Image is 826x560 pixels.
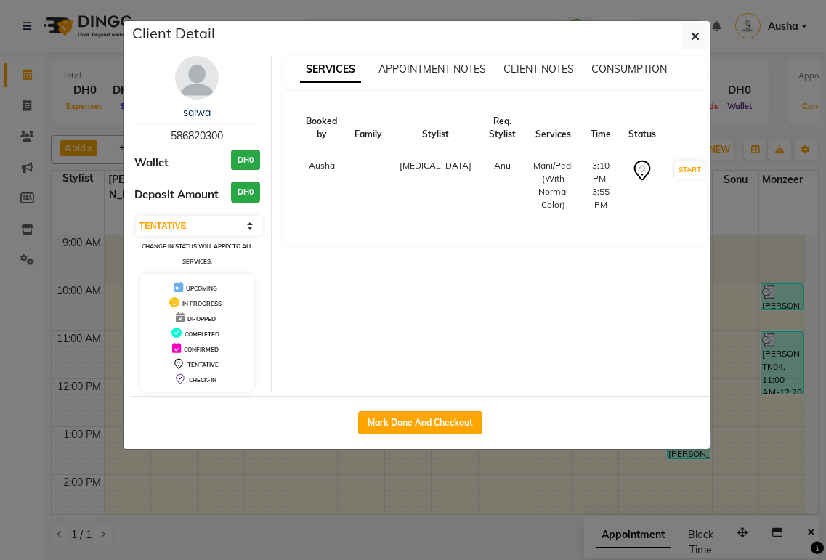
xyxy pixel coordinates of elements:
th: Status [620,106,665,150]
span: IN PROGRESS [182,300,222,307]
button: Mark Done And Checkout [358,411,482,434]
span: Anu [494,160,511,171]
h3: DH0 [231,150,260,171]
span: COMPLETED [185,330,219,338]
span: DROPPED [187,315,216,322]
span: SERVICES [300,57,361,83]
div: Mani/Pedi (With Normal Color) [533,159,573,211]
th: Stylist [391,106,480,150]
span: CONSUMPTION [591,62,667,76]
th: Time [582,106,620,150]
span: CHECK-IN [189,376,216,384]
small: Change in status will apply to all services. [142,243,252,265]
span: Wallet [134,155,169,171]
td: - [346,150,391,221]
span: 586820300 [171,129,223,142]
h5: Client Detail [132,23,215,44]
td: 3:10 PM-3:55 PM [582,150,620,221]
td: Ausha [297,150,346,221]
span: APPOINTMENT NOTES [378,62,486,76]
th: Req. Stylist [480,106,525,150]
a: salwa [183,106,211,119]
span: Deposit Amount [134,187,219,203]
span: CLIENT NOTES [503,62,574,76]
span: TENTATIVE [187,361,219,368]
th: Services [525,106,582,150]
img: avatar [175,56,219,100]
button: START [675,161,705,179]
th: Family [346,106,391,150]
span: UPCOMING [186,285,217,292]
th: Booked by [297,106,346,150]
h3: DH0 [231,182,260,203]
span: [MEDICAL_DATA] [400,160,471,171]
span: CONFIRMED [184,346,219,353]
